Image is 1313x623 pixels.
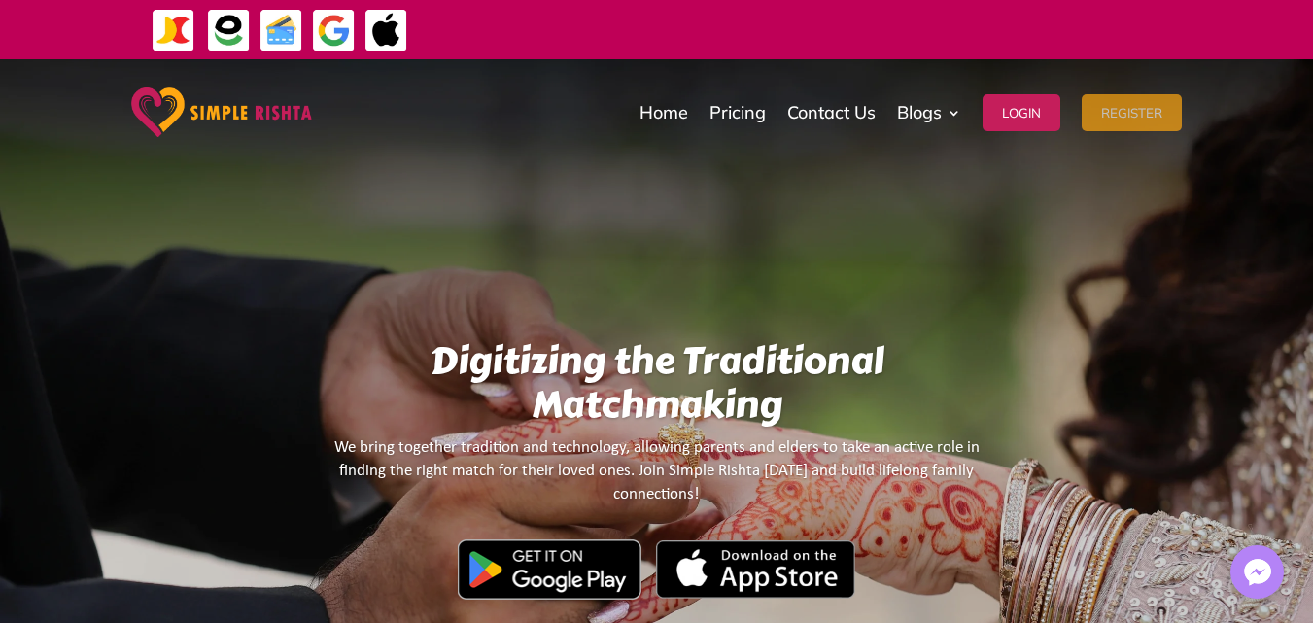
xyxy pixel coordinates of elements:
[983,64,1060,161] a: Login
[1238,553,1277,592] img: Messenger
[312,9,356,52] img: GooglePay-icon
[639,64,688,161] a: Home
[207,9,251,52] img: EasyPaisa-icon
[259,9,303,52] img: Credit Cards
[458,539,641,600] img: Google Play
[787,64,876,161] a: Contact Us
[983,94,1060,131] button: Login
[709,64,766,161] a: Pricing
[152,9,195,52] img: JazzCash-icon
[331,339,982,436] h1: Digitizing the Traditional Matchmaking
[897,64,961,161] a: Blogs
[331,436,982,607] : We bring together tradition and technology, allowing parents and elders to take an active role in...
[1082,94,1182,131] button: Register
[364,9,408,52] img: ApplePay-icon
[1082,64,1182,161] a: Register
